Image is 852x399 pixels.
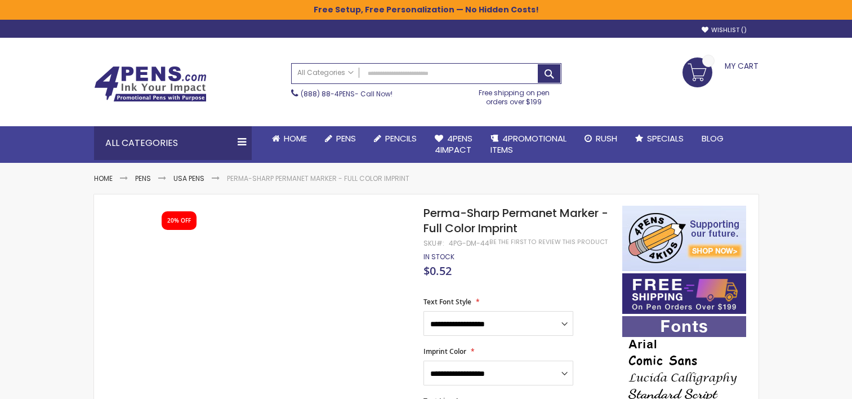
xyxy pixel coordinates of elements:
span: All Categories [297,68,354,77]
a: Pencils [365,126,426,151]
a: 4Pens4impact [426,126,481,163]
span: $0.52 [423,263,452,278]
div: Availability [423,252,454,261]
span: Home [284,132,307,144]
span: Blog [702,132,724,144]
span: - Call Now! [301,89,392,99]
li: Perma-Sharp Permanet Marker - Full Color Imprint [227,174,409,183]
span: Pencils [385,132,417,144]
img: Free shipping on orders over $199 [622,273,746,314]
a: (888) 88-4PENS [301,89,355,99]
a: Be the first to review this product [489,238,608,246]
div: Free shipping on pen orders over $199 [467,84,561,107]
div: 20% OFF [167,217,191,225]
strong: SKU [423,238,444,248]
a: Home [263,126,316,151]
a: Specials [626,126,693,151]
a: Pens [316,126,365,151]
div: 4PG-DM-44 [449,239,489,248]
span: 4PROMOTIONAL ITEMS [490,132,566,156]
a: Pens [135,174,151,183]
span: In stock [423,252,454,261]
a: Blog [693,126,733,151]
a: Home [94,174,113,183]
span: Perma-Sharp Permanet Marker - Full Color Imprint [423,205,608,236]
a: USA Pens [173,174,204,183]
img: 4pens 4 kids [622,206,746,271]
a: All Categories [292,64,359,82]
a: Wishlist [702,26,747,34]
span: Pens [336,132,356,144]
div: All Categories [94,126,252,160]
span: Imprint Color [423,347,466,356]
span: Text Font Style [423,297,471,307]
span: Specials [647,132,684,144]
span: Rush [596,132,617,144]
span: 4Pens 4impact [435,132,472,156]
img: 4Pens Custom Pens and Promotional Products [94,66,207,102]
a: 4PROMOTIONALITEMS [481,126,576,163]
a: Rush [576,126,626,151]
